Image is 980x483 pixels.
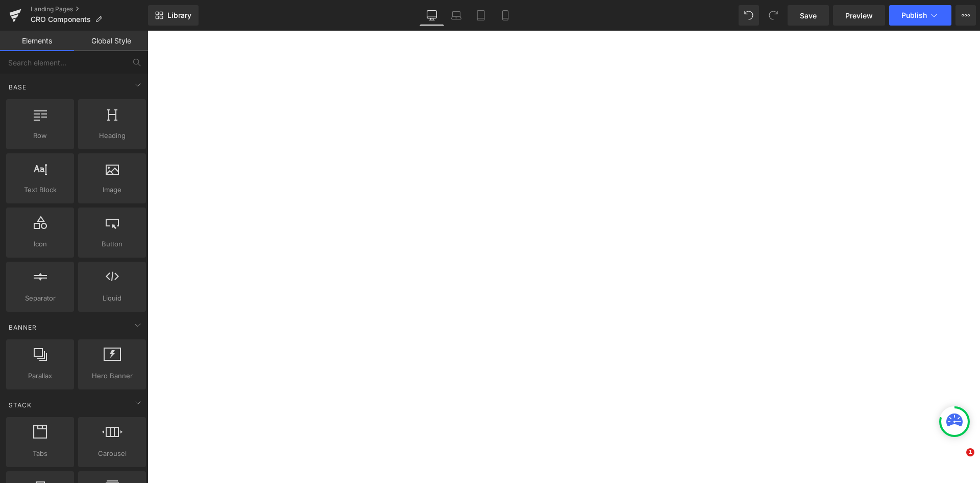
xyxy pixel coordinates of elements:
span: Stack [8,400,33,410]
button: Redo [763,5,783,26]
span: Banner [8,323,38,332]
span: Publish [901,11,927,19]
span: Library [167,11,191,20]
a: New Library [148,5,199,26]
a: Mobile [493,5,518,26]
a: Tablet [469,5,493,26]
span: Preview [845,10,873,21]
span: Liquid [81,293,143,304]
span: Separator [9,293,71,304]
span: Icon [9,239,71,249]
iframe: Intercom live chat [945,448,970,473]
a: Preview [833,5,885,26]
a: Global Style [74,31,148,51]
span: 1 [966,448,974,456]
span: Button [81,239,143,249]
span: Save [800,10,817,21]
span: Image [81,185,143,195]
button: Publish [889,5,951,26]
button: More [955,5,976,26]
a: Laptop [444,5,469,26]
span: Text Block [9,185,71,195]
span: Carousel [81,448,143,459]
span: Parallax [9,371,71,381]
a: Desktop [420,5,444,26]
a: Landing Pages [31,5,148,13]
span: Heading [81,130,143,141]
span: CRO Components [31,15,91,24]
span: Tabs [9,448,71,459]
span: Row [9,130,71,141]
span: Base [8,82,28,92]
span: Hero Banner [81,371,143,381]
button: Undo [739,5,759,26]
